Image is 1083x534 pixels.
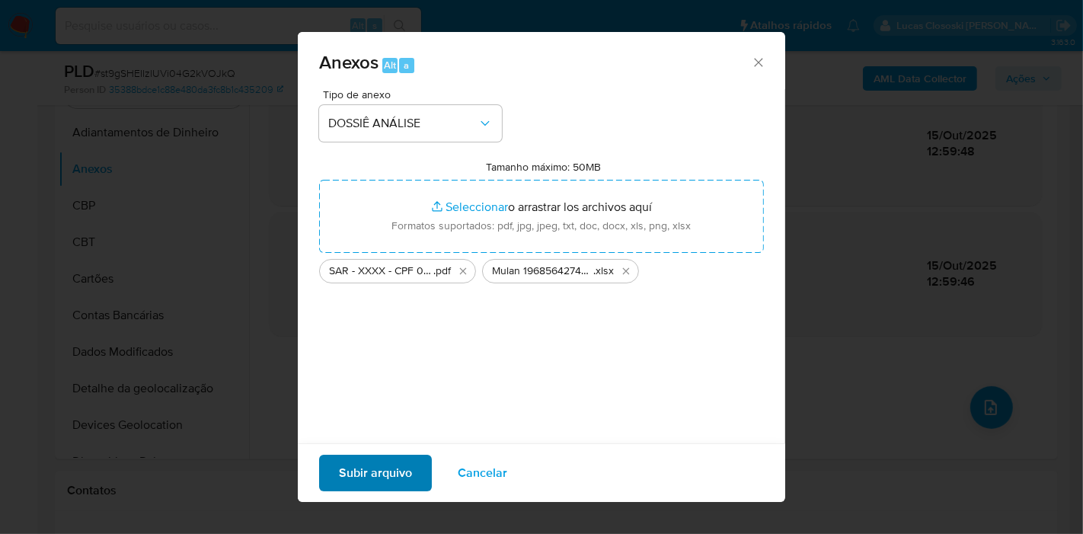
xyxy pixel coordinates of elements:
span: Cancelar [458,456,507,490]
span: .xlsx [593,264,614,279]
button: Eliminar SAR - XXXX - CPF 06212078459 - LEANDRO ANGELO DOS SANTOS.pdf [454,262,472,280]
ul: Archivos seleccionados [319,253,764,283]
label: Tamanho máximo: 50MB [487,160,602,174]
span: Anexos [319,49,379,75]
span: Tipo de anexo [323,89,506,100]
span: Alt [384,58,396,72]
span: DOSSIÊ ANÁLISE [328,116,478,131]
span: .pdf [433,264,451,279]
button: Cerrar [751,55,765,69]
span: Mulan 1968564274_2025_10_13_07_59_13 [492,264,593,279]
button: DOSSIÊ ANÁLISE [319,105,502,142]
span: a [404,58,409,72]
span: Subir arquivo [339,456,412,490]
button: Cancelar [438,455,527,491]
span: SAR - XXXX - CPF 06212078459 - [PERSON_NAME] DOS [PERSON_NAME] [329,264,433,279]
button: Eliminar Mulan 1968564274_2025_10_13_07_59_13.xlsx [617,262,635,280]
button: Subir arquivo [319,455,432,491]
